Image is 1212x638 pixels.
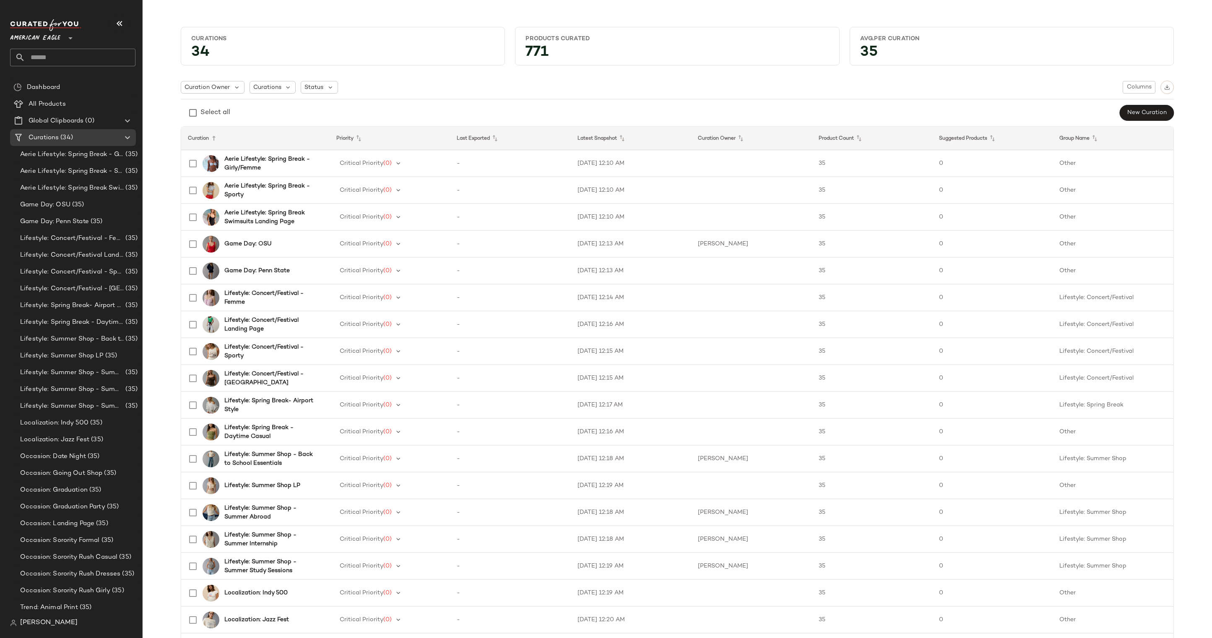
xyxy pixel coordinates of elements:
b: Lifestyle: Summer Shop - Back to School Essentials [224,450,319,468]
th: Latest Snapshot [571,127,691,150]
span: Critical Priority [340,590,383,596]
span: (35) [78,603,92,612]
td: [DATE] 12:10 AM [571,204,691,231]
td: 0 [932,204,1053,231]
td: [DATE] 12:19 AM [571,472,691,499]
span: Critical Priority [340,536,383,542]
span: (35) [124,368,138,378]
td: [DATE] 12:15 AM [571,365,691,392]
td: - [450,231,570,258]
td: [DATE] 12:15 AM [571,338,691,365]
span: Occasion: Sorority Rush Girly [20,586,110,596]
img: 1457_2460_410_of [203,263,219,279]
td: [DATE] 12:17 AM [571,392,691,419]
span: Status [304,83,323,92]
span: Critical Priority [340,509,383,516]
td: - [450,311,570,338]
td: [DATE] 12:13 AM [571,258,691,284]
span: Occasion: Sorority Rush Dresses [20,569,120,579]
td: [DATE] 12:13 AM [571,231,691,258]
img: 0751_6009_073_of [203,209,219,226]
span: (0) [383,268,392,274]
div: Products Curated [525,35,829,43]
b: Lifestyle: Concert/Festival - Sporty [224,343,319,360]
td: 35 [812,284,932,311]
img: svg%3e [13,83,22,91]
td: - [450,499,570,526]
img: 2370_1052_106_of [203,451,219,467]
span: (35) [124,150,138,159]
th: Product Count [812,127,932,150]
span: Occasion: Landing Page [20,519,94,529]
td: Other [1053,177,1173,204]
span: Occasion: Graduation Party [20,502,105,512]
b: Aerie Lifestyle: Spring Break - Sporty [224,182,319,199]
img: 5494_3646_012_of [203,182,219,199]
td: 0 [932,445,1053,472]
td: Lifestyle: Concert/Festival [1053,338,1173,365]
td: 35 [812,419,932,445]
td: 0 [932,338,1053,365]
td: [DATE] 12:18 AM [571,445,691,472]
b: Game Day: OSU [224,240,271,248]
span: (0) [383,375,392,381]
td: 0 [932,580,1053,607]
td: 35 [812,472,932,499]
span: (0) [383,563,392,569]
span: Lifestyle: Summer Shop - Summer Abroad [20,368,124,378]
b: Localization: Jazz Fest [224,615,289,624]
span: Lifestyle: Summer Shop - Back to School Essentials [20,334,124,344]
span: (35) [124,334,138,344]
b: Lifestyle: Concert/Festival - Femme [224,289,319,307]
img: cfy_white_logo.C9jOOHJF.svg [10,19,81,31]
td: Other [1053,150,1173,177]
th: Last Exported [450,127,570,150]
td: [PERSON_NAME] [691,499,811,526]
div: 35 [853,46,1170,62]
span: (0) [83,116,94,126]
td: 35 [812,445,932,472]
td: 0 [932,231,1053,258]
span: (35) [89,435,103,445]
span: Lifestyle: Concert/Festival - Femme [20,234,124,243]
span: Critical Priority [340,160,383,167]
span: Dashboard [27,83,60,92]
td: 0 [932,499,1053,526]
td: Other [1053,607,1173,633]
span: (35) [102,469,116,478]
span: Critical Priority [340,214,383,220]
img: 0358_6071_200_of [203,370,219,387]
td: 35 [812,311,932,338]
img: 2753_5769_461_of [203,155,219,172]
span: (35) [70,200,84,210]
span: (0) [383,509,392,516]
td: Lifestyle: Summer Shop [1053,553,1173,580]
td: - [450,204,570,231]
span: Critical Priority [340,241,383,247]
span: Curations [253,83,281,92]
span: Critical Priority [340,617,383,623]
span: Critical Priority [340,187,383,193]
img: svg%3e [1164,84,1170,90]
span: Critical Priority [340,429,383,435]
b: Game Day: Penn State [224,266,290,275]
span: (35) [120,569,134,579]
div: Select all [200,108,230,118]
span: (0) [383,160,392,167]
td: 0 [932,392,1053,419]
td: [DATE] 12:19 AM [571,580,691,607]
td: Lifestyle: Summer Shop [1053,445,1173,472]
span: Critical Priority [340,482,383,489]
td: 0 [932,311,1053,338]
b: Lifestyle: Summer Shop - Summer Study Sessions [224,557,319,575]
span: Columns [1126,84,1152,91]
img: svg%3e [10,620,17,626]
span: Curations [29,133,59,143]
span: Localization: Indy 500 [20,418,88,428]
b: Localization: Indy 500 [224,589,288,597]
span: (35) [89,217,103,227]
td: - [450,472,570,499]
td: [DATE] 12:10 AM [571,150,691,177]
span: (34) [59,133,73,143]
span: (35) [117,552,131,562]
